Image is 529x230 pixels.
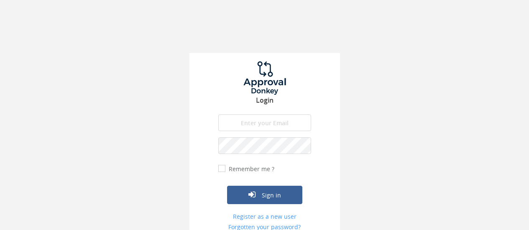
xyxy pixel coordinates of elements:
input: Enter your Email [218,114,311,131]
button: Sign in [227,186,302,204]
h3: Login [189,97,340,104]
a: Register as a new user [218,212,311,221]
label: Remember me ? [227,165,274,173]
img: logo.png [233,61,296,95]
